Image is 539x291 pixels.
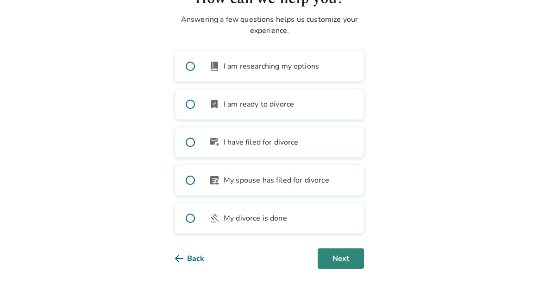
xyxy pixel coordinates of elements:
iframe: Chat Widget [493,247,539,291]
span: I have filed for divorce [224,137,299,148]
span: My spouse has filed for divorce [224,175,329,186]
span: I am researching my options [224,61,319,72]
button: Next [318,248,364,269]
span: book_2 [209,61,220,72]
p: Answering a few questions helps us customize your experience. [175,14,364,36]
span: I am ready to divorce [224,99,294,110]
span: bookmark_check [209,99,220,110]
span: outgoing_mail [209,137,220,148]
span: My divorce is done [224,213,287,224]
button: Back [175,248,219,269]
span: article_person [209,175,220,186]
span: gavel [209,213,220,224]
